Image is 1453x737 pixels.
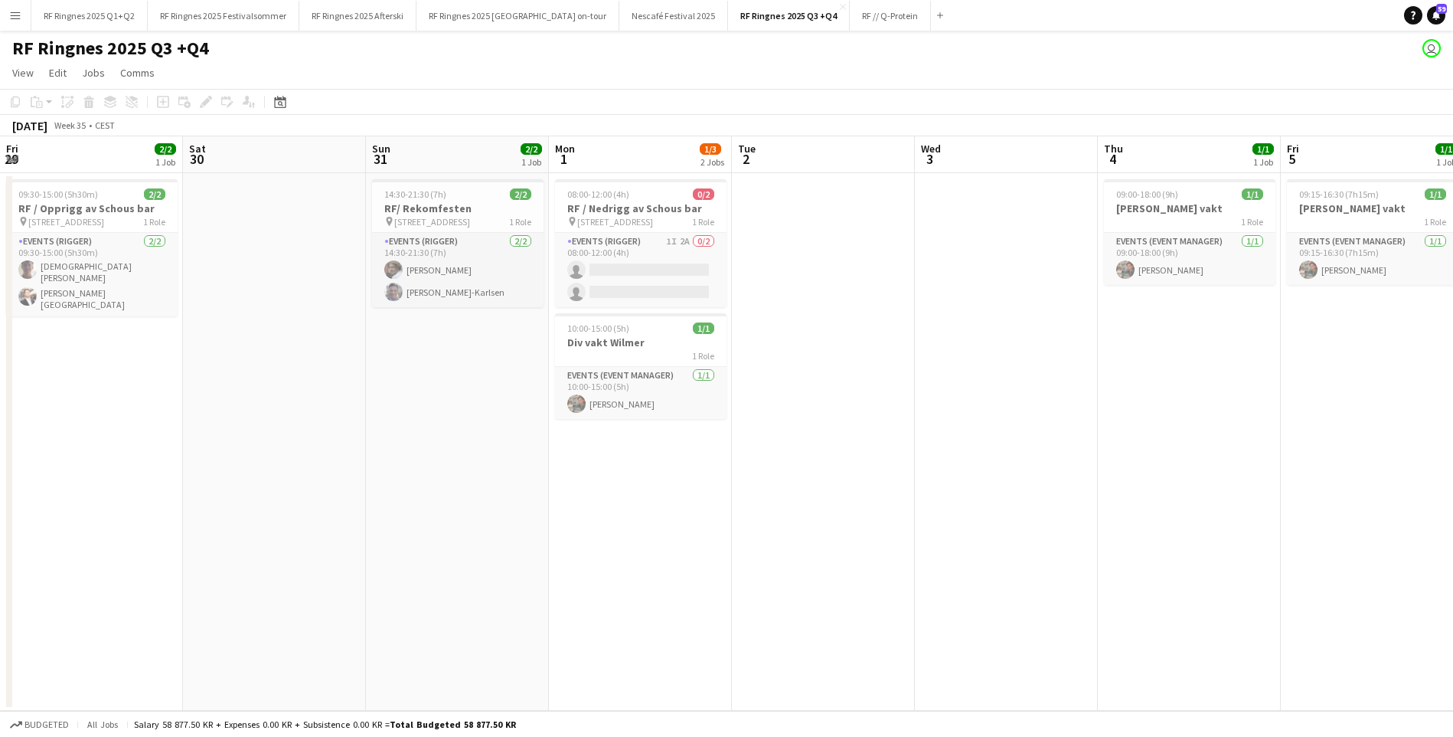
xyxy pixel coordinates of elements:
span: Wed [921,142,941,156]
button: RF Ringnes 2025 Afterski [299,1,416,31]
div: 1 Job [155,156,175,168]
span: Mon [555,142,575,156]
span: 1/3 [700,143,721,155]
h3: Div vakt Wilmer [555,336,726,349]
app-user-avatar: Wilmer Borgnes [1422,39,1441,57]
span: [STREET_ADDRESS] [394,216,470,228]
h3: RF/ Rekomfesten [372,201,544,215]
div: 1 Job [521,156,541,168]
a: Comms [114,63,161,83]
button: RF // Q-Protein [850,1,931,31]
a: Jobs [76,63,111,83]
span: 08:00-12:00 (4h) [567,188,629,200]
h1: RF Ringnes 2025 Q3 +Q4 [12,37,209,60]
span: 2 [736,150,756,168]
span: 1 Role [1241,216,1263,228]
app-job-card: 09:30-15:00 (5h30m)2/2RF / Opprigg av Schous bar [STREET_ADDRESS]1 RoleEvents (Rigger)2/209:30-15... [6,179,178,316]
span: Total Budgeted 58 877.50 KR [390,719,516,730]
span: 1/1 [693,323,714,334]
span: Sat [189,142,206,156]
div: 1 Job [1253,156,1273,168]
app-card-role: Events (Rigger)2/214:30-21:30 (7h)[PERSON_NAME][PERSON_NAME]-Karlsen [372,233,544,307]
span: View [12,66,34,80]
app-card-role: Events (Rigger)1I2A0/208:00-12:00 (4h) [555,233,726,307]
span: 2/2 [510,188,531,200]
span: 1/1 [1425,188,1446,200]
button: RF Ringnes 2025 [GEOGRAPHIC_DATA] on-tour [416,1,619,31]
span: Edit [49,66,67,80]
span: 1/1 [1252,143,1274,155]
span: 1/1 [1242,188,1263,200]
span: 0/2 [693,188,714,200]
span: Fri [1287,142,1299,156]
div: [DATE] [12,118,47,133]
span: [STREET_ADDRESS] [577,216,653,228]
span: 09:15-16:30 (7h15m) [1299,188,1379,200]
span: 1 Role [143,216,165,228]
span: Budgeted [24,719,69,730]
span: 14:30-21:30 (7h) [384,188,446,200]
span: 2/2 [521,143,542,155]
span: 1 Role [509,216,531,228]
a: Edit [43,63,73,83]
span: 10:00-15:00 (5h) [567,323,629,334]
span: 30 [187,150,206,168]
app-job-card: 14:30-21:30 (7h)2/2RF/ Rekomfesten [STREET_ADDRESS]1 RoleEvents (Rigger)2/214:30-21:30 (7h)[PERSO... [372,179,544,307]
app-card-role: Events (Rigger)2/209:30-15:00 (5h30m)[DEMOGRAPHIC_DATA][PERSON_NAME][PERSON_NAME][GEOGRAPHIC_DATA] [6,233,178,316]
span: [STREET_ADDRESS] [28,216,104,228]
app-job-card: 09:00-18:00 (9h)1/1[PERSON_NAME] vakt1 RoleEvents (Event Manager)1/109:00-18:00 (9h)[PERSON_NAME] [1104,179,1275,285]
span: Comms [120,66,155,80]
button: RF Ringnes 2025 Q1+Q2 [31,1,148,31]
button: Nescafé Festival 2025 [619,1,728,31]
span: 1 Role [1424,216,1446,228]
span: Sun [372,142,390,156]
span: Tue [738,142,756,156]
span: Jobs [82,66,105,80]
span: 2/2 [144,188,165,200]
span: Week 35 [51,120,89,131]
span: 09:30-15:00 (5h30m) [18,188,98,200]
div: Salary 58 877.50 KR + Expenses 0.00 KR + Subsistence 0.00 KR = [134,719,516,730]
span: All jobs [84,719,121,730]
span: 4 [1102,150,1123,168]
button: Budgeted [8,716,71,733]
span: 1 Role [692,216,714,228]
h3: [PERSON_NAME] vakt [1104,201,1275,215]
button: RF Ringnes 2025 Festivalsommer [148,1,299,31]
span: 59 [1436,4,1447,14]
span: 1 Role [692,350,714,362]
button: RF Ringnes 2025 Q3 +Q4 [728,1,850,31]
span: Fri [6,142,18,156]
app-job-card: 08:00-12:00 (4h)0/2RF / Nedrigg av Schous bar [STREET_ADDRESS]1 RoleEvents (Rigger)1I2A0/208:00-1... [555,179,726,307]
app-card-role: Events (Event Manager)1/110:00-15:00 (5h)[PERSON_NAME] [555,367,726,419]
div: 2 Jobs [700,156,724,168]
h3: RF / Opprigg av Schous bar [6,201,178,215]
span: 2/2 [155,143,176,155]
app-job-card: 10:00-15:00 (5h)1/1Div vakt Wilmer1 RoleEvents (Event Manager)1/110:00-15:00 (5h)[PERSON_NAME] [555,313,726,419]
div: CEST [95,120,115,131]
span: 3 [919,150,941,168]
h3: RF / Nedrigg av Schous bar [555,201,726,215]
span: 5 [1285,150,1299,168]
app-card-role: Events (Event Manager)1/109:00-18:00 (9h)[PERSON_NAME] [1104,233,1275,285]
a: 59 [1427,6,1445,25]
span: 31 [370,150,390,168]
span: Thu [1104,142,1123,156]
span: 29 [4,150,18,168]
span: 09:00-18:00 (9h) [1116,188,1178,200]
span: 1 [553,150,575,168]
a: View [6,63,40,83]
